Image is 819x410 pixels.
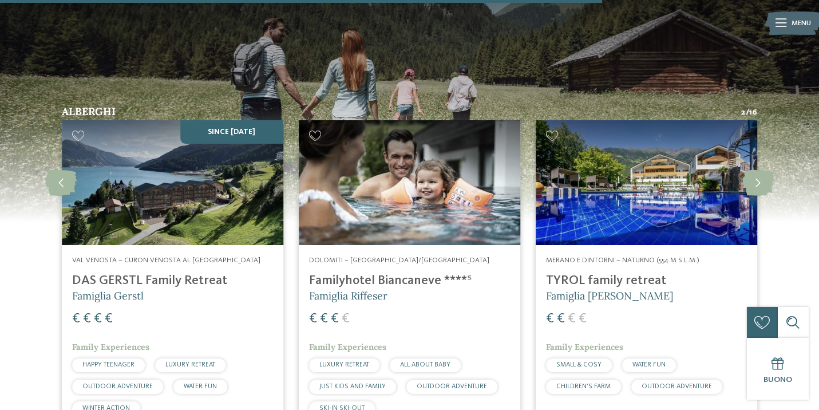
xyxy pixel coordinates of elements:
[72,312,80,326] span: €
[72,342,149,352] span: Family Experiences
[82,383,153,390] span: OUTDOOR ADVENTURE
[309,273,510,289] h4: Familyhotel Biancaneve ****ˢ
[299,120,520,245] img: Hotel per neonati in Alto Adige per una vacanza di relax
[165,361,215,368] span: LUXURY RETREAT
[331,312,339,326] span: €
[72,273,273,289] h4: DAS GERSTL Family Retreat
[556,383,611,390] span: CHILDREN’S FARM
[749,107,757,118] span: 16
[309,257,489,264] span: Dolomiti – [GEOGRAPHIC_DATA]/[GEOGRAPHIC_DATA]
[579,312,587,326] span: €
[763,376,792,384] span: Buono
[557,312,565,326] span: €
[62,120,283,245] img: Hotel per neonati in Alto Adige per una vacanza di relax
[184,383,217,390] span: WATER FUN
[417,383,487,390] span: OUTDOOR ADVENTURE
[556,361,602,368] span: SMALL & COSY
[747,338,809,400] a: Buono
[342,312,350,326] span: €
[546,273,747,289] h4: TYROL family retreat
[746,107,749,118] span: /
[105,312,113,326] span: €
[546,289,673,302] span: Famiglia [PERSON_NAME]
[568,312,576,326] span: €
[741,107,746,118] span: 2
[632,361,666,368] span: WATER FUN
[546,312,554,326] span: €
[62,105,116,118] span: Alberghi
[546,342,623,352] span: Family Experiences
[309,312,317,326] span: €
[319,383,386,390] span: JUST KIDS AND FAMILY
[72,257,260,264] span: Val Venosta – Curon Venosta al [GEOGRAPHIC_DATA]
[642,383,712,390] span: OUTDOOR ADVENTURE
[546,257,699,264] span: Merano e dintorni – Naturno (554 m s.l.m.)
[309,289,387,302] span: Famiglia Riffeser
[309,342,386,352] span: Family Experiences
[536,120,757,245] img: Familien Wellness Residence Tyrol ****
[72,289,144,302] span: Famiglia Gerstl
[94,312,102,326] span: €
[319,361,369,368] span: LUXURY RETREAT
[83,312,91,326] span: €
[400,361,450,368] span: ALL ABOUT BABY
[320,312,328,326] span: €
[82,361,134,368] span: HAPPY TEENAGER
